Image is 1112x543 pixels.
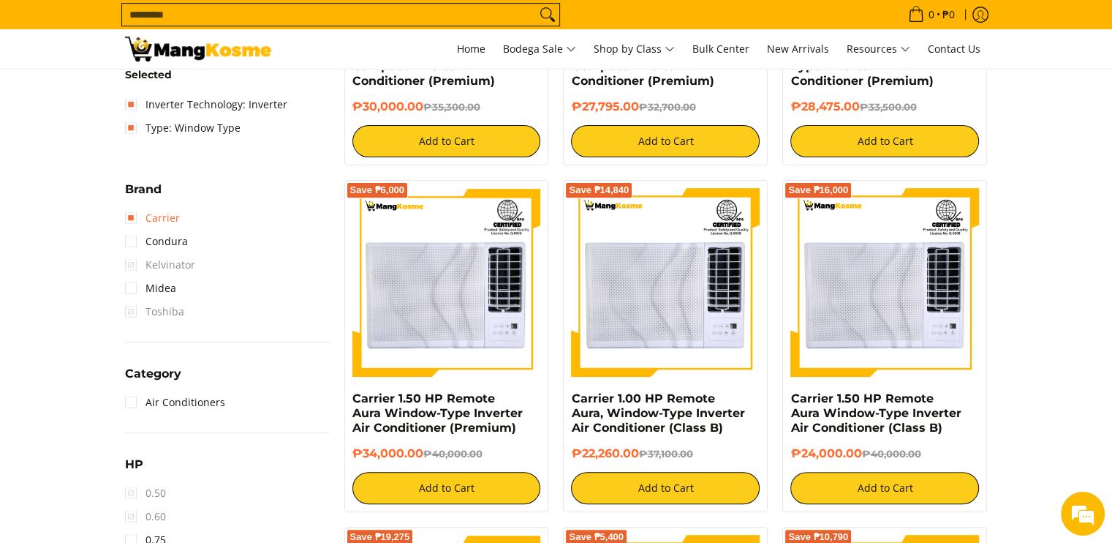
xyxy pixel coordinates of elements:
[125,277,176,300] a: Midea
[457,42,485,56] span: Home
[503,40,576,59] span: Bodega Sale
[125,253,195,277] span: Kelvinator
[790,392,961,435] a: Carrier 1.50 HP Remote Aura Window-Type Inverter Air Conditioner (Class B)
[352,188,541,377] img: Carrier 1.50 HP Remote Aura Window-Type Inverter Air Conditioner (Premium)
[638,448,692,460] del: ₱37,100.00
[496,29,583,69] a: Bodega Sale
[125,93,287,116] a: Inverter Technology: Inverter
[125,69,330,82] h6: Selected
[125,368,181,380] span: Category
[788,533,848,542] span: Save ₱10,790
[790,472,979,504] button: Add to Cart
[767,42,829,56] span: New Arrivals
[790,188,979,377] img: Carrier 1.50 HP Remote Aura Window-Type Inverter Air Conditioner (Class B)
[352,100,541,114] h6: ₱30,000.00
[423,101,480,113] del: ₱35,300.00
[125,391,225,414] a: Air Conditioners
[536,4,559,26] button: Search
[571,100,760,114] h6: ₱27,795.00
[350,533,410,542] span: Save ₱19,275
[125,368,181,391] summary: Open
[352,472,541,504] button: Add to Cart
[847,40,910,59] span: Resources
[352,446,541,461] h6: ₱34,000.00
[692,42,749,56] span: Bulk Center
[790,446,979,461] h6: ₱24,000.00
[569,533,624,542] span: Save ₱5,400
[125,184,162,206] summary: Open
[125,300,184,323] span: Toshiba
[125,505,166,528] span: 0.60
[586,29,682,69] a: Shop by Class
[125,459,143,482] summary: Open
[760,29,836,69] a: New Arrivals
[571,446,760,461] h6: ₱22,260.00
[569,186,629,195] span: Save ₱14,840
[859,101,916,113] del: ₱33,500.00
[904,7,959,23] span: •
[125,459,143,471] span: HP
[423,448,483,460] del: ₱40,000.00
[861,448,920,460] del: ₱40,000.00
[125,37,271,61] img: Bodega Sale Aircon l Mang Kosme: Home Appliances Warehouse Sale Window Type
[788,186,848,195] span: Save ₱16,000
[85,173,202,321] span: We're online!
[571,125,760,157] button: Add to Cart
[286,29,988,69] nav: Main Menu
[450,29,493,69] a: Home
[352,392,523,435] a: Carrier 1.50 HP Remote Aura Window-Type Inverter Air Conditioner (Premium)
[352,125,541,157] button: Add to Cart
[571,392,744,435] a: Carrier 1.00 HP Remote Aura, Window-Type Inverter Air Conditioner (Class B)
[790,125,979,157] button: Add to Cart
[926,10,937,20] span: 0
[125,206,180,230] a: Carrier
[839,29,918,69] a: Resources
[638,101,695,113] del: ₱32,700.00
[571,188,760,377] img: Carrier 1.00 HP Remote Aura, Window-Type Inverter Air Conditioner (Class B)
[920,29,988,69] a: Contact Us
[571,472,760,504] button: Add to Cart
[594,40,675,59] span: Shop by Class
[350,186,405,195] span: Save ₱6,000
[125,230,188,253] a: Condura
[928,42,980,56] span: Contact Us
[125,116,241,140] a: Type: Window Type
[685,29,757,69] a: Bulk Center
[240,7,275,42] div: Minimize live chat window
[790,100,979,114] h6: ₱28,475.00
[125,184,162,195] span: Brand
[76,82,246,101] div: Chat with us now
[7,376,279,427] textarea: Type your message and hit 'Enter'
[940,10,957,20] span: ₱0
[125,482,166,505] span: 0.50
